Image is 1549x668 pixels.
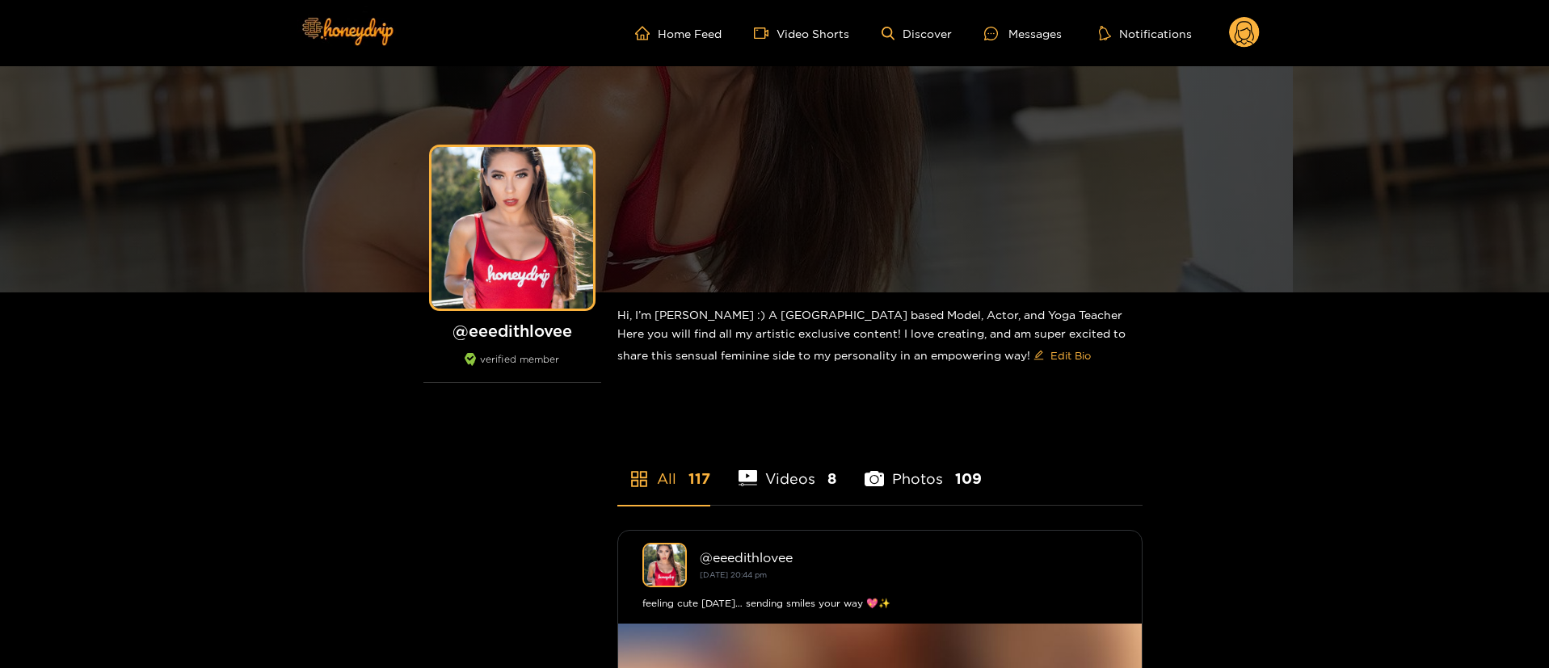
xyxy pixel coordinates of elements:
[1050,347,1091,363] span: Edit Bio
[1094,25,1197,41] button: Notifications
[642,543,687,587] img: eeedithlovee
[635,26,722,40] a: Home Feed
[423,321,601,341] h1: @ eeedithlovee
[635,26,658,40] span: home
[617,432,710,505] li: All
[827,468,836,489] span: 8
[700,570,767,579] small: [DATE] 20:44 pm
[629,469,649,489] span: appstore
[865,432,982,505] li: Photos
[423,353,601,383] div: verified member
[955,468,982,489] span: 109
[754,26,849,40] a: Video Shorts
[1030,342,1094,368] button: editEdit Bio
[754,26,777,40] span: video-camera
[882,27,952,40] a: Discover
[642,595,1118,611] div: feeling cute [DATE]… sending smiles your way 💖✨
[617,292,1143,381] div: Hi, I’m [PERSON_NAME] :) A [GEOGRAPHIC_DATA] based Model, Actor, and Yoga Teacher Here you will f...
[688,468,710,489] span: 117
[984,24,1062,43] div: Messages
[739,432,837,505] li: Videos
[1033,350,1044,362] span: edit
[700,550,1118,565] div: @ eeedithlovee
